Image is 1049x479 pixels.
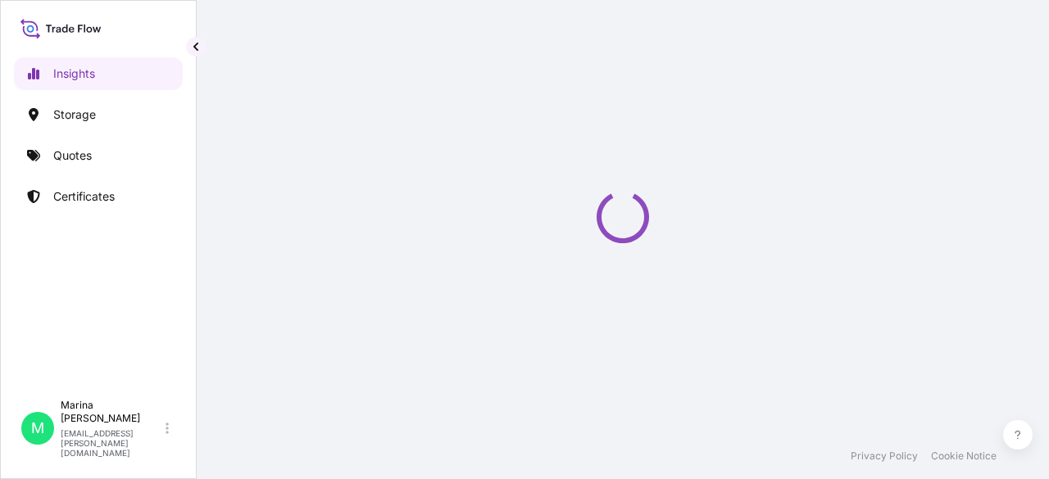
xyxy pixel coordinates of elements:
[53,188,115,205] p: Certificates
[14,139,183,172] a: Quotes
[61,399,162,425] p: Marina [PERSON_NAME]
[53,106,96,123] p: Storage
[53,147,92,164] p: Quotes
[14,57,183,90] a: Insights
[931,450,997,463] a: Cookie Notice
[851,450,918,463] a: Privacy Policy
[14,98,183,131] a: Storage
[61,428,162,458] p: [EMAIL_ADDRESS][PERSON_NAME][DOMAIN_NAME]
[31,420,44,436] span: M
[14,180,183,213] a: Certificates
[53,66,95,82] p: Insights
